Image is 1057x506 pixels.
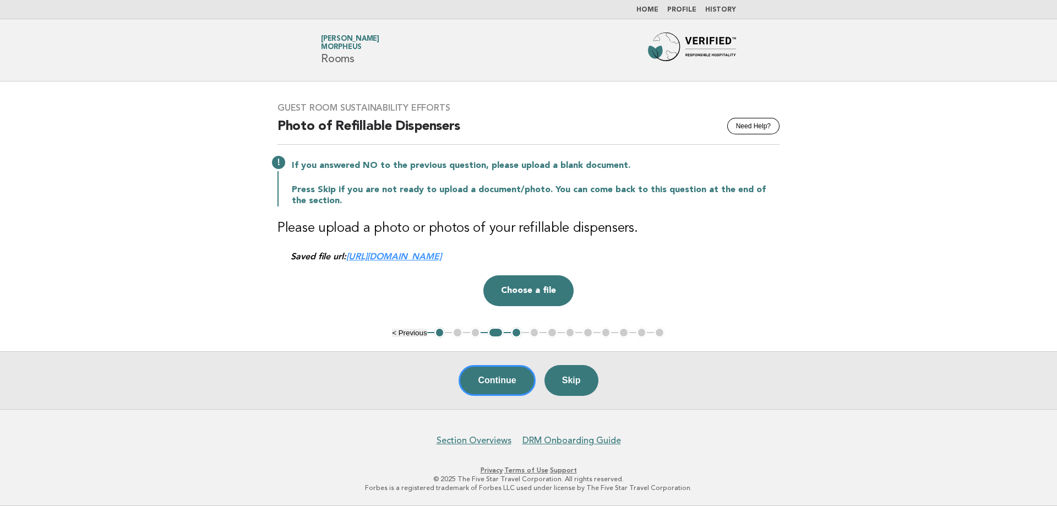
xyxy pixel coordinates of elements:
a: [PERSON_NAME]Morpheus [321,35,379,51]
button: 4 [488,327,504,338]
a: History [705,7,736,13]
h3: Please upload a photo or photos of your refillable dispensers. [277,220,780,237]
h3: Guest Room Sustainability Efforts [277,102,780,113]
button: Continue [459,365,535,396]
p: · · [192,466,865,475]
button: < Previous [392,329,427,337]
button: 5 [511,327,522,338]
a: [URL][DOMAIN_NAME] [346,251,442,262]
div: Saved file url: [291,251,780,262]
p: If you answered NO to the previous question, please upload a blank document. [292,160,780,171]
a: Section Overviews [437,435,511,446]
span: Morpheus [321,44,362,51]
p: Press Skip if you are not ready to upload a document/photo. You can come back to this question at... [292,184,780,206]
a: Profile [667,7,696,13]
a: Privacy [481,466,503,474]
button: Need Help? [727,118,780,134]
a: Terms of Use [504,466,548,474]
button: 1 [434,327,445,338]
img: Forbes Travel Guide [648,32,736,68]
a: Home [636,7,658,13]
h2: Photo of Refillable Dispensers [277,118,780,145]
a: DRM Onboarding Guide [522,435,621,446]
p: © 2025 The Five Star Travel Corporation. All rights reserved. [192,475,865,483]
button: Skip [544,365,598,396]
h1: Rooms [321,36,379,64]
a: Support [550,466,577,474]
p: Forbes is a registered trademark of Forbes LLC used under license by The Five Star Travel Corpora... [192,483,865,492]
button: Choose a file [483,275,574,306]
